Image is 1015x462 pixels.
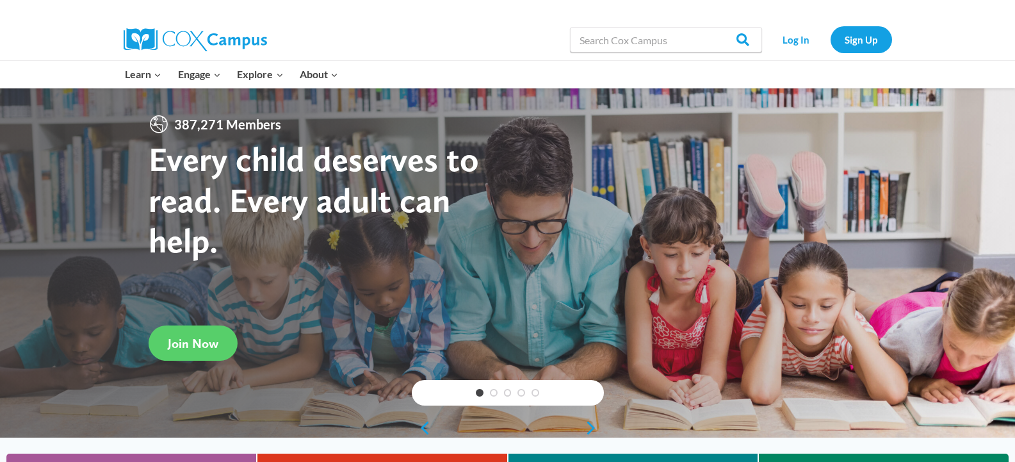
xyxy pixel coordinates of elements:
input: Search Cox Campus [570,27,762,53]
div: content slider buttons [412,415,604,441]
a: 3 [504,389,512,397]
strong: Every child deserves to read. Every adult can help. [149,138,479,261]
a: Sign Up [831,26,892,53]
span: 387,271 Members [169,114,286,135]
a: previous [412,420,431,436]
span: Explore [237,66,283,83]
nav: Secondary Navigation [768,26,892,53]
a: next [585,420,604,436]
span: Join Now [168,336,218,351]
a: Log In [768,26,824,53]
a: Join Now [149,326,238,361]
a: 1 [476,389,483,397]
span: Learn [125,66,161,83]
nav: Primary Navigation [117,61,346,88]
a: 2 [490,389,498,397]
span: Engage [178,66,221,83]
a: 4 [517,389,525,397]
span: About [300,66,338,83]
img: Cox Campus [124,28,267,51]
a: 5 [532,389,539,397]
